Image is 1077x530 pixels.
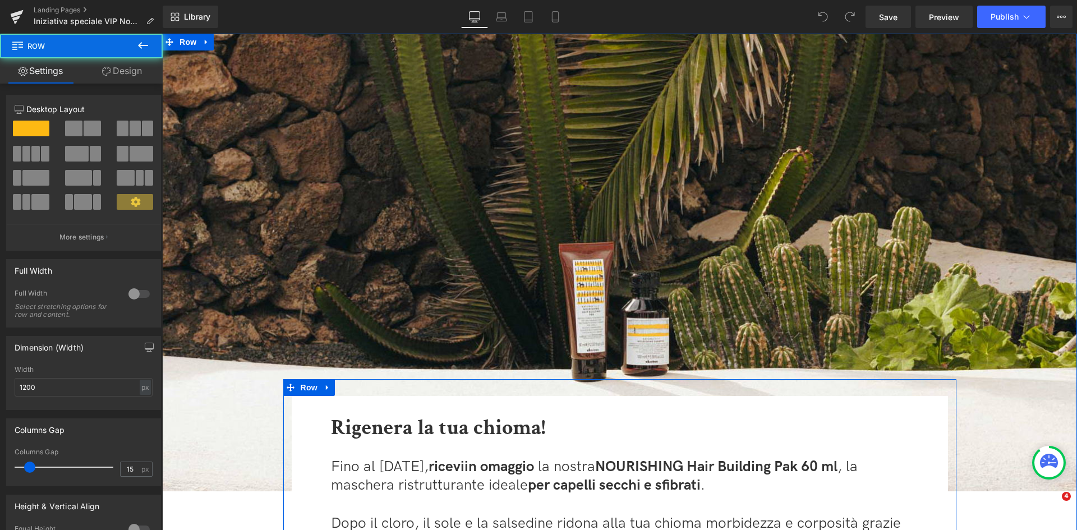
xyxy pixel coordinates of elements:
[81,58,163,84] a: Design
[1062,492,1071,501] span: 4
[977,6,1046,28] button: Publish
[488,6,515,28] a: Laptop
[15,495,99,511] div: Height & Vertical Align
[15,378,153,397] input: auto
[140,380,151,395] div: px
[542,6,569,28] a: Mobile
[184,12,210,22] span: Library
[515,6,542,28] a: Tablet
[15,103,153,115] p: Desktop Layout
[11,34,123,58] span: Row
[15,366,153,374] div: Width
[169,380,383,408] b: Rigenera la tua chioma!
[839,6,861,28] button: Redo
[15,419,65,435] div: Columns Gap
[461,6,488,28] a: Desktop
[34,6,163,15] a: Landing Pages
[158,345,173,362] a: Expand / Collapse
[991,12,1019,21] span: Publish
[169,481,739,518] span: Dopo il cloro, il sole e la salsedine ridona alla tua chioma morbidezza e corposità grazie alla c...
[929,11,959,23] span: Preview
[433,425,675,442] span: NOURISHING Hair Building Pak 60 ml
[879,11,897,23] span: Save
[1039,492,1066,519] iframe: Intercom live chat
[15,448,153,456] div: Columns Gap
[34,17,141,26] span: Iniziativa speciale VIP Nourishing Hair Building Pak 09 2025
[15,303,116,319] div: Select stretching options for row and content.
[59,232,104,242] p: More settings
[1050,6,1073,28] button: More
[169,425,302,442] span: Fino al [DATE],
[7,224,160,250] button: More settings
[15,260,52,275] div: Full Width
[15,289,117,301] div: Full Width
[163,6,218,28] a: New Library
[141,466,151,473] span: px
[15,337,84,352] div: Dimension (Width)
[266,425,302,442] strong: ricevi
[812,6,834,28] button: Undo
[376,425,675,442] span: la nostra
[366,443,538,460] span: per capelli secchi e sfibrati
[302,425,372,442] strong: in omaggio
[915,6,973,28] a: Preview
[136,345,158,362] span: Row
